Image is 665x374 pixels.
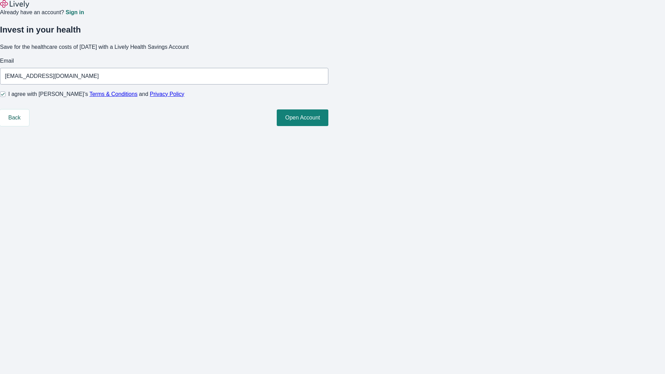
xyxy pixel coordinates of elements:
a: Terms & Conditions [89,91,138,97]
button: Open Account [277,109,328,126]
a: Sign in [65,10,84,15]
span: I agree with [PERSON_NAME]’s and [8,90,184,98]
a: Privacy Policy [150,91,185,97]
